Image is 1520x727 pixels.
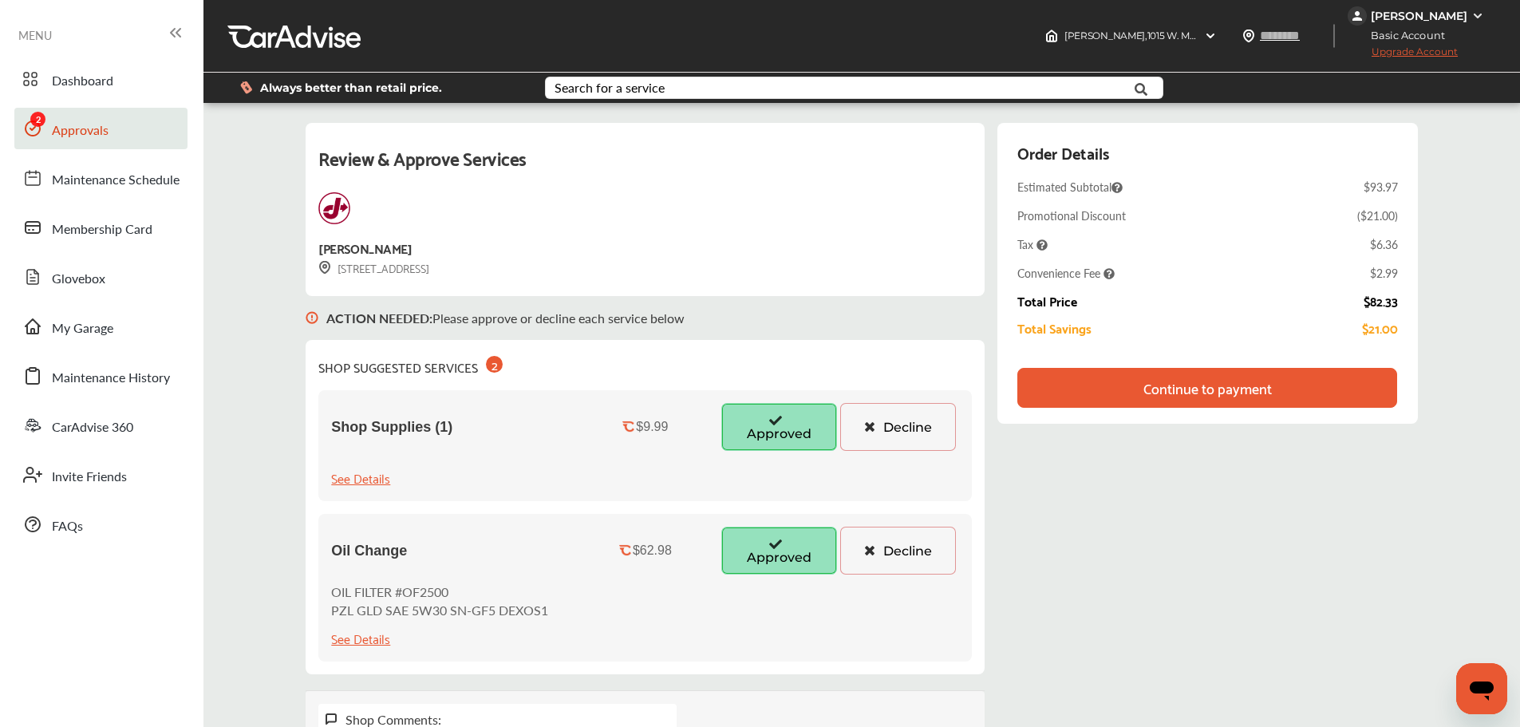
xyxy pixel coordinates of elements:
[326,309,432,327] b: ACTION NEEDED :
[14,454,188,496] a: Invite Friends
[1242,30,1255,42] img: location_vector.a44bc228.svg
[326,309,685,327] p: Please approve or decline each service below
[14,355,188,397] a: Maintenance History
[240,81,252,94] img: dollor_label_vector.a70140d1.svg
[1456,663,1507,714] iframe: Button to launch messaging window
[1045,30,1058,42] img: header-home-logo.8d720a4f.svg
[318,353,503,377] div: SHOP SUGGESTED SERVICES
[52,368,170,389] span: Maintenance History
[840,403,956,451] button: Decline
[14,108,188,149] a: Approvals
[331,467,390,488] div: See Details
[331,419,452,436] span: Shop Supplies (1)
[1370,265,1398,281] div: $2.99
[721,527,837,575] button: Approved
[555,81,665,94] div: Search for a service
[1017,236,1048,252] span: Tax
[331,601,548,619] p: PZL GLD SAE 5W30 SN-GF5 DEXOS1
[325,713,338,726] img: svg+xml;base64,PHN2ZyB3aWR0aD0iMTYiIGhlaWdodD0iMTciIHZpZXdCb3g9IjAgMCAxNiAxNyIgZmlsbD0ibm9uZSIgeG...
[1362,321,1398,335] div: $21.00
[318,192,350,224] img: logo-jiffylube.png
[1017,321,1092,335] div: Total Savings
[52,467,127,488] span: Invite Friends
[1017,294,1077,308] div: Total Price
[331,627,390,649] div: See Details
[1364,179,1398,195] div: $93.97
[1471,10,1484,22] img: WGsFRI8htEPBVLJbROoPRyZpYNWhNONpIPPETTm6eUC0GeLEiAAAAAElFTkSuQmCC
[1348,45,1458,65] span: Upgrade Account
[1017,207,1126,223] div: Promotional Discount
[52,219,152,240] span: Membership Card
[14,58,188,100] a: Dashboard
[1370,236,1398,252] div: $6.36
[636,420,668,434] div: $9.99
[1017,179,1123,195] span: Estimated Subtotal
[306,296,318,340] img: svg+xml;base64,PHN2ZyB3aWR0aD0iMTYiIGhlaWdodD0iMTciIHZpZXdCb3g9IjAgMCAxNiAxNyIgZmlsbD0ibm9uZSIgeG...
[331,583,548,601] p: OIL FILTER #OF2500
[1357,207,1398,223] div: ( $21.00 )
[318,142,972,192] div: Review & Approve Services
[1364,294,1398,308] div: $82.33
[633,543,672,558] div: $62.98
[1333,24,1335,48] img: header-divider.bc55588e.svg
[318,259,429,277] div: [STREET_ADDRESS]
[14,405,188,446] a: CarAdvise 360
[721,403,837,451] button: Approved
[52,121,109,141] span: Approvals
[14,504,188,545] a: FAQs
[1064,30,1371,41] span: [PERSON_NAME] , 1015 W. MAIN ST [GEOGRAPHIC_DATA] , TN 37075
[1348,6,1367,26] img: jVpblrzwTbfkPYzPPzSLxeg0AAAAASUVORK5CYII=
[486,356,503,373] div: 2
[52,71,113,92] span: Dashboard
[331,543,407,559] span: Oil Change
[52,516,83,537] span: FAQs
[260,82,442,93] span: Always better than retail price.
[14,157,188,199] a: Maintenance Schedule
[1349,27,1457,44] span: Basic Account
[52,318,113,339] span: My Garage
[14,256,188,298] a: Glovebox
[840,527,956,575] button: Decline
[318,261,331,275] img: svg+xml;base64,PHN2ZyB3aWR0aD0iMTYiIGhlaWdodD0iMTciIHZpZXdCb3g9IjAgMCAxNiAxNyIgZmlsbD0ibm9uZSIgeG...
[1204,30,1217,42] img: header-down-arrow.9dd2ce7d.svg
[18,29,52,41] span: MENU
[52,417,133,438] span: CarAdvise 360
[52,269,105,290] span: Glovebox
[1143,380,1272,396] div: Continue to payment
[318,237,412,259] div: [PERSON_NAME]
[14,306,188,347] a: My Garage
[1371,9,1467,23] div: [PERSON_NAME]
[14,207,188,248] a: Membership Card
[1017,139,1109,166] div: Order Details
[1017,265,1115,281] span: Convenience Fee
[52,170,180,191] span: Maintenance Schedule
